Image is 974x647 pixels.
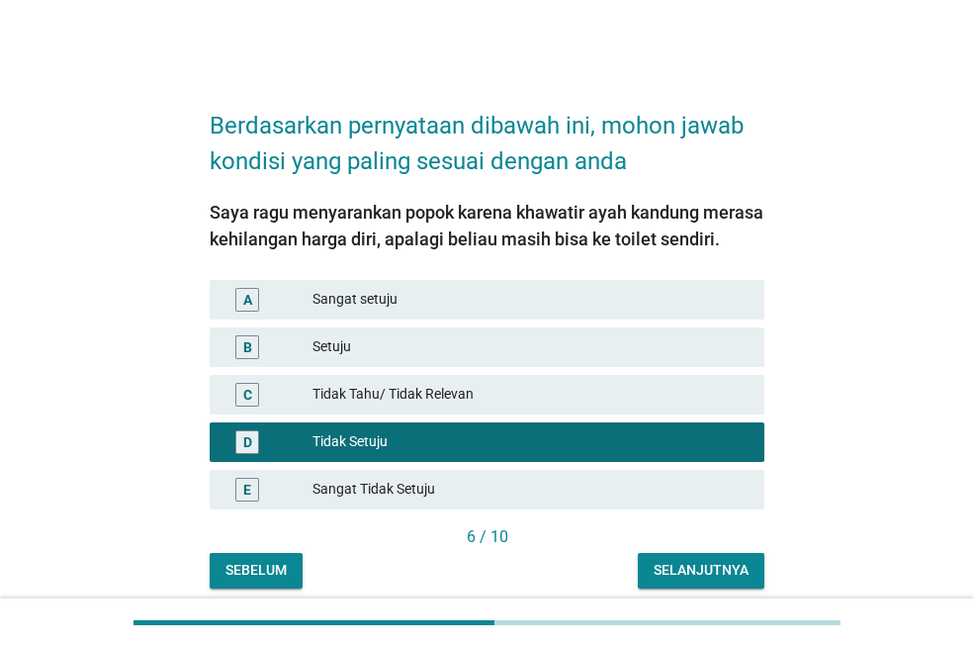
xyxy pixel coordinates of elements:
h2: Berdasarkan pernyataan dibawah ini, mohon jawab kondisi yang paling sesuai dengan anda [210,88,764,179]
div: C [243,384,252,405]
div: E [243,479,251,500]
button: Selanjutnya [638,553,764,589]
div: Sangat setuju [312,288,749,312]
div: Setuju [312,335,749,359]
div: Selanjutnya [654,560,749,581]
div: 6 / 10 [210,525,764,549]
div: Tidak Setuju [312,430,749,454]
div: Sebelum [225,560,287,581]
div: Saya ragu menyarankan popok karena khawatir ayah kandung merasa kehilangan harga diri, apalagi be... [210,199,764,252]
div: B [243,336,252,357]
div: Sangat Tidak Setuju [312,478,749,502]
div: Tidak Tahu/ Tidak Relevan [312,383,749,407]
button: Sebelum [210,553,303,589]
div: A [243,289,252,310]
div: D [243,431,252,452]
